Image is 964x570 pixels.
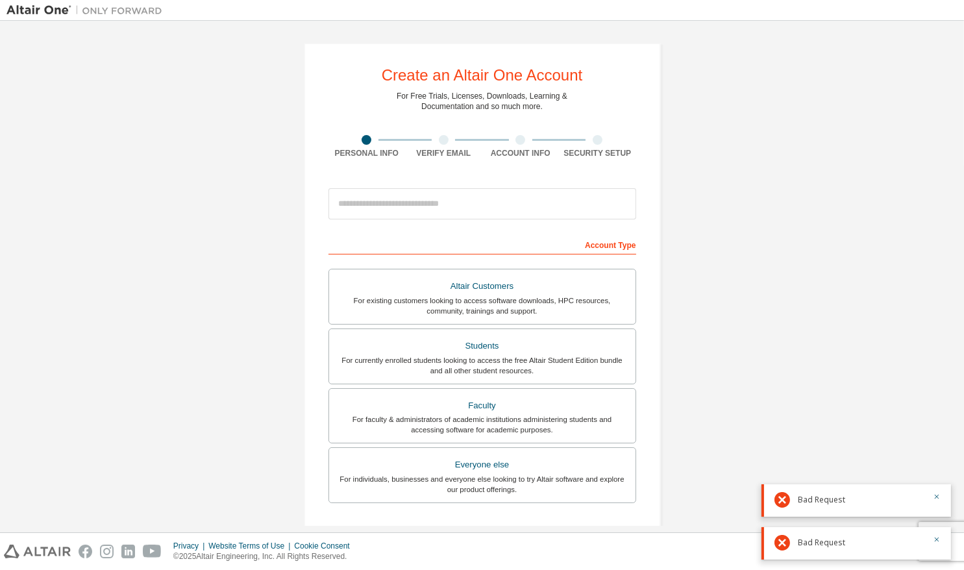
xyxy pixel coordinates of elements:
[173,541,208,551] div: Privacy
[337,277,628,295] div: Altair Customers
[337,414,628,435] div: For faculty & administrators of academic institutions administering students and accessing softwa...
[337,355,628,376] div: For currently enrolled students looking to access the free Altair Student Edition bundle and all ...
[328,148,406,158] div: Personal Info
[482,148,560,158] div: Account Info
[798,495,845,505] span: Bad Request
[121,545,135,558] img: linkedin.svg
[100,545,114,558] img: instagram.svg
[405,148,482,158] div: Verify Email
[4,545,71,558] img: altair_logo.svg
[337,337,628,355] div: Students
[328,523,636,543] div: Your Profile
[337,295,628,316] div: For existing customers looking to access software downloads, HPC resources, community, trainings ...
[382,68,583,83] div: Create an Altair One Account
[798,538,845,548] span: Bad Request
[208,541,294,551] div: Website Terms of Use
[328,234,636,254] div: Account Type
[397,91,567,112] div: For Free Trials, Licenses, Downloads, Learning & Documentation and so much more.
[143,545,162,558] img: youtube.svg
[79,545,92,558] img: facebook.svg
[559,148,636,158] div: Security Setup
[294,541,357,551] div: Cookie Consent
[337,456,628,474] div: Everyone else
[337,474,628,495] div: For individuals, businesses and everyone else looking to try Altair software and explore our prod...
[173,551,358,562] p: © 2025 Altair Engineering, Inc. All Rights Reserved.
[6,4,169,17] img: Altair One
[337,397,628,415] div: Faculty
